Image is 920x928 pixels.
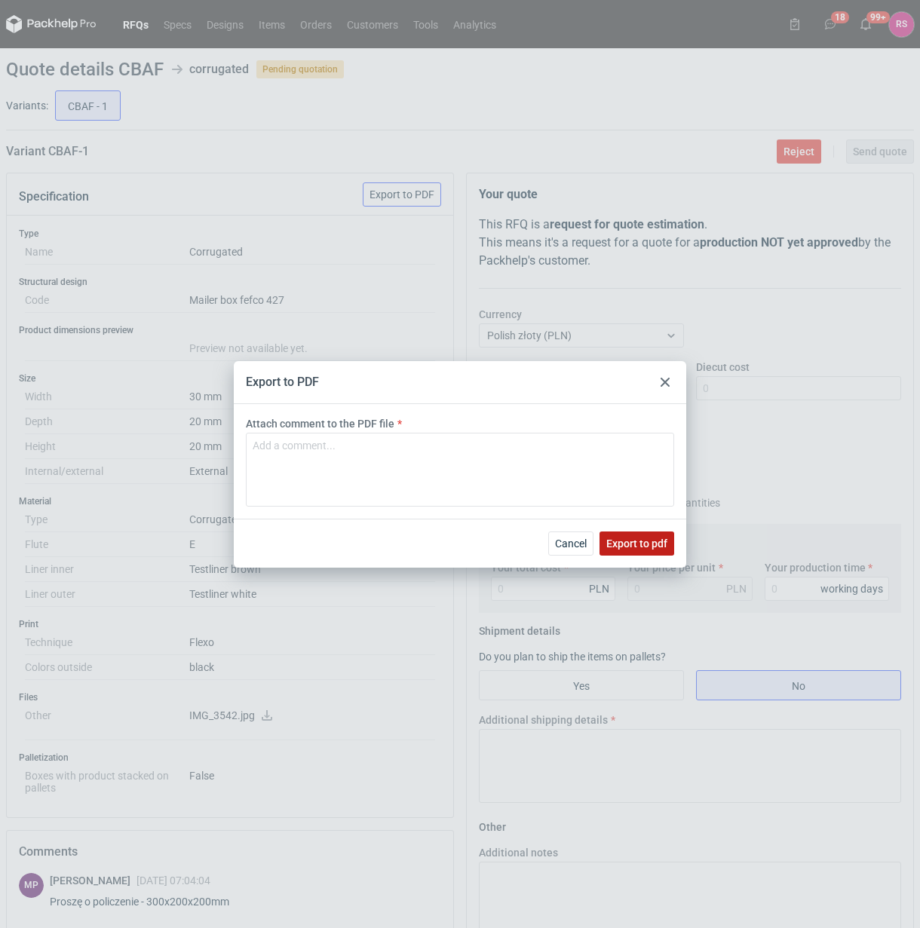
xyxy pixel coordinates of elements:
[548,531,593,556] button: Cancel
[555,538,587,549] span: Cancel
[246,416,394,431] label: Attach comment to the PDF file
[246,374,319,390] div: Export to PDF
[606,538,667,549] span: Export to pdf
[600,531,674,556] button: Export to pdf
